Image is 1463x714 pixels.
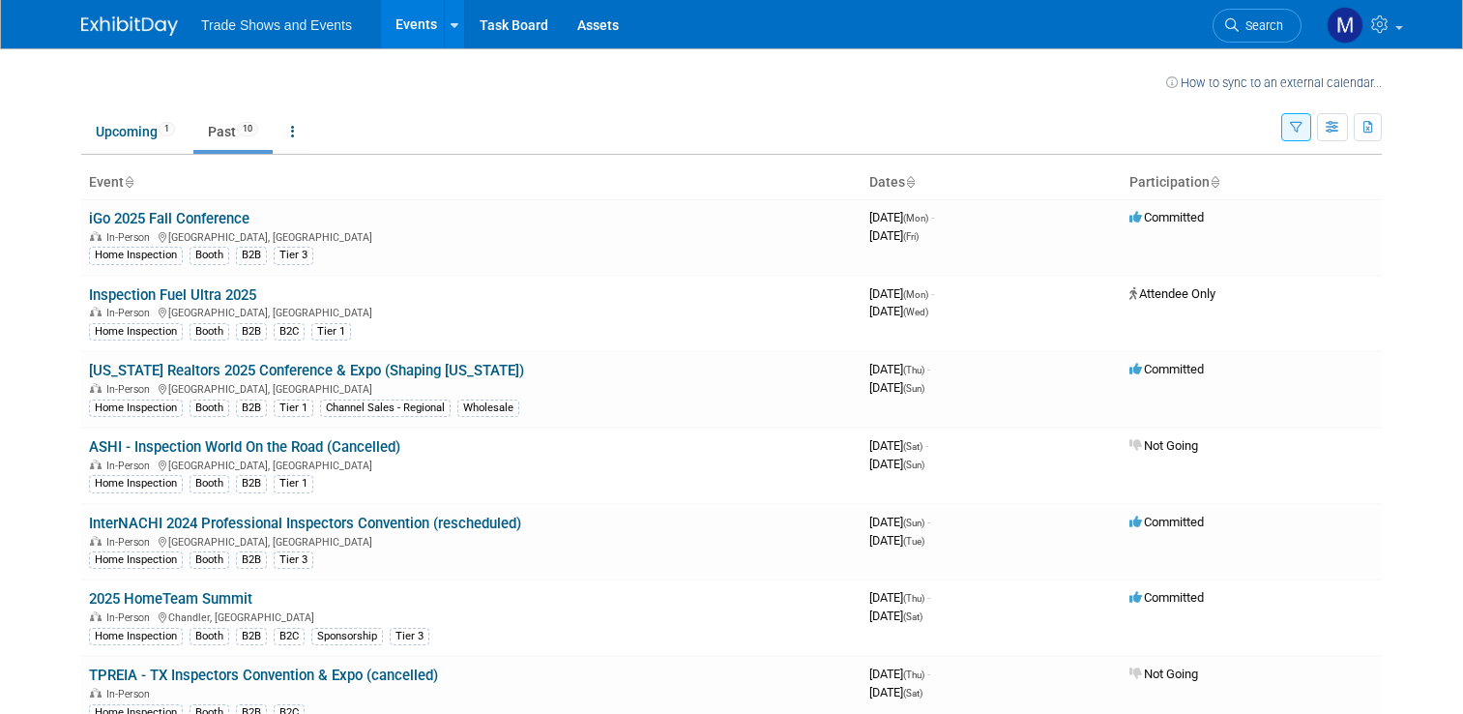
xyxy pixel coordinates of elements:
span: [DATE] [869,590,930,605]
span: [DATE] [869,304,928,318]
span: - [927,590,930,605]
a: Past10 [193,113,273,150]
div: [GEOGRAPHIC_DATA], [GEOGRAPHIC_DATA] [89,228,854,244]
div: [GEOGRAPHIC_DATA], [GEOGRAPHIC_DATA] [89,304,854,319]
span: Committed [1129,590,1204,605]
a: iGo 2025 Fall Conference [89,210,249,227]
span: - [925,438,928,453]
span: (Fri) [903,231,919,242]
span: [DATE] [869,380,924,395]
span: In-Person [106,611,156,624]
div: Channel Sales - Regional [320,400,451,417]
a: 2025 HomeTeam Summit [89,590,252,608]
div: [GEOGRAPHIC_DATA], [GEOGRAPHIC_DATA] [89,533,854,549]
div: Booth [190,247,229,264]
span: [DATE] [869,438,928,453]
img: In-Person Event [90,231,102,241]
a: [US_STATE] Realtors 2025 Conference & Expo (Shaping [US_STATE]) [89,362,524,379]
span: In-Person [106,688,156,700]
a: Sort by Participation Type [1210,174,1219,190]
a: ASHI - Inspection World On the Road (Cancelled) [89,438,400,456]
span: [DATE] [869,609,922,623]
img: Michael Cardillo [1327,7,1363,44]
div: B2B [236,323,267,341]
span: [DATE] [869,515,930,529]
span: In-Person [106,460,156,472]
span: [DATE] [869,362,930,376]
a: How to sync to an external calendar... [1166,75,1382,90]
img: In-Person Event [90,383,102,393]
img: In-Person Event [90,536,102,546]
div: Home Inspection [89,551,183,569]
span: 1 [159,122,175,136]
span: [DATE] [869,685,922,699]
div: Booth [190,475,229,492]
span: (Sat) [903,441,922,452]
div: Tier 3 [390,628,429,645]
span: [DATE] [869,457,924,471]
span: 10 [237,122,258,136]
span: [DATE] [869,210,934,224]
img: In-Person Event [90,611,102,621]
div: Home Inspection [89,323,183,341]
span: [DATE] [869,667,930,681]
span: - [927,362,930,376]
th: Dates [862,166,1122,199]
a: TPREIA - TX Inspectors Convention & Expo (cancelled) [89,667,438,684]
span: (Sun) [903,383,924,394]
div: B2B [236,628,267,645]
div: Home Inspection [89,628,183,645]
a: Sort by Start Date [905,174,915,190]
span: Committed [1129,362,1204,376]
a: InterNACHI 2024 Professional Inspectors Convention (rescheduled) [89,515,521,532]
a: Upcoming1 [81,113,190,150]
div: Chandler, [GEOGRAPHIC_DATA] [89,609,854,624]
span: (Thu) [903,365,924,375]
span: Committed [1129,210,1204,224]
span: (Thu) [903,669,924,680]
span: (Sat) [903,688,922,699]
div: B2C [274,323,305,341]
span: In-Person [106,536,156,549]
div: Home Inspection [89,475,183,492]
img: In-Person Event [90,307,102,316]
span: (Wed) [903,307,928,317]
span: (Tue) [903,536,924,547]
span: (Thu) [903,593,924,604]
span: Trade Shows and Events [201,17,352,33]
div: Wholesale [457,400,519,417]
div: B2C [274,628,305,645]
div: Booth [190,400,229,417]
span: [DATE] [869,533,924,548]
div: B2B [236,400,267,417]
img: In-Person Event [90,688,102,698]
span: (Sat) [903,611,922,622]
span: Not Going [1129,667,1198,681]
div: Booth [190,323,229,341]
span: - [927,667,930,681]
div: Tier 1 [274,475,313,492]
span: - [931,210,934,224]
a: Inspection Fuel Ultra 2025 [89,286,256,304]
span: (Sun) [903,518,924,528]
div: B2B [236,247,267,264]
th: Event [81,166,862,199]
div: B2B [236,475,267,492]
span: Search [1239,18,1283,33]
span: In-Person [106,307,156,319]
span: - [927,515,930,529]
div: Sponsorship [311,628,383,645]
div: Tier 3 [274,247,313,264]
div: Tier 1 [274,400,313,417]
span: (Sun) [903,460,924,470]
div: Tier 1 [311,323,351,341]
a: Search [1213,9,1302,43]
div: Tier 3 [274,551,313,569]
span: [DATE] [869,286,934,301]
div: Booth [190,628,229,645]
span: (Mon) [903,289,928,300]
div: Home Inspection [89,400,183,417]
img: ExhibitDay [81,16,178,36]
div: Home Inspection [89,247,183,264]
div: [GEOGRAPHIC_DATA], [GEOGRAPHIC_DATA] [89,457,854,472]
